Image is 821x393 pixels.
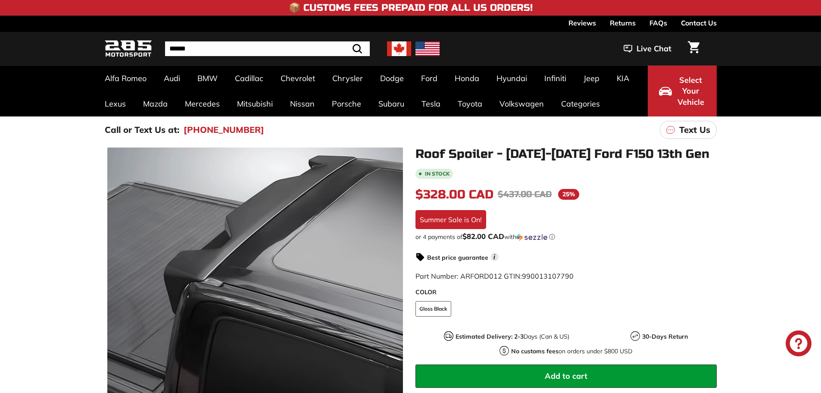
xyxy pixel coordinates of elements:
[516,233,547,241] img: Sezzle
[323,91,370,116] a: Porsche
[456,332,569,341] p: Days (Can & US)
[289,3,533,13] h4: 📦 Customs Fees Prepaid for All US Orders!
[642,333,688,340] strong: 30-Days Return
[105,123,179,136] p: Call or Text Us at:
[413,91,449,116] a: Tesla
[412,66,446,91] a: Ford
[228,91,281,116] a: Mitsubishi
[415,233,717,241] div: or 4 payments of$82.00 CADwithSezzle Click to learn more about Sezzle
[490,253,499,261] span: i
[96,91,134,116] a: Lexus
[575,66,608,91] a: Jeep
[511,347,559,355] strong: No customs fees
[415,210,486,229] div: Summer Sale is On!
[660,121,717,139] a: Text Us
[155,66,189,91] a: Audi
[676,75,705,108] span: Select Your Vehicle
[272,66,324,91] a: Chevrolet
[679,123,710,136] p: Text Us
[371,66,412,91] a: Dodge
[536,66,575,91] a: Infiniti
[427,254,488,261] strong: Best price guarantee
[449,91,491,116] a: Toyota
[370,91,413,116] a: Subaru
[783,330,814,358] inbox-online-store-chat: Shopify online store chat
[610,16,636,30] a: Returns
[488,66,536,91] a: Hyundai
[545,371,587,381] span: Add to cart
[612,38,683,60] button: Live Chat
[558,189,579,200] span: 25%
[281,91,323,116] a: Nissan
[511,347,632,356] p: on orders under $800 USD
[462,232,504,241] span: $82.00 CAD
[189,66,226,91] a: BMW
[608,66,638,91] a: KIA
[415,272,574,280] span: Part Number: ARFORD012 GTIN:
[498,189,552,200] span: $437.00 CAD
[165,41,370,56] input: Search
[568,16,596,30] a: Reviews
[415,148,717,161] h1: Roof Spoiler - [DATE]-[DATE] Ford F150 13th Gen
[415,288,717,297] label: COLOR
[681,16,717,30] a: Contact Us
[491,91,553,116] a: Volkswagen
[425,171,450,176] b: In stock
[415,233,717,241] div: or 4 payments of with
[553,91,609,116] a: Categories
[96,66,155,91] a: Alfa Romeo
[184,123,264,136] a: [PHONE_NUMBER]
[446,66,488,91] a: Honda
[683,34,705,63] a: Cart
[324,66,371,91] a: Chrysler
[134,91,176,116] a: Mazda
[456,333,524,340] strong: Estimated Delivery: 2-3
[415,187,493,202] span: $328.00 CAD
[649,16,667,30] a: FAQs
[176,91,228,116] a: Mercedes
[415,365,717,388] button: Add to cart
[637,43,671,54] span: Live Chat
[105,39,152,59] img: Logo_285_Motorsport_areodynamics_components
[522,272,574,280] span: 990013107790
[226,66,272,91] a: Cadillac
[648,66,717,116] button: Select Your Vehicle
